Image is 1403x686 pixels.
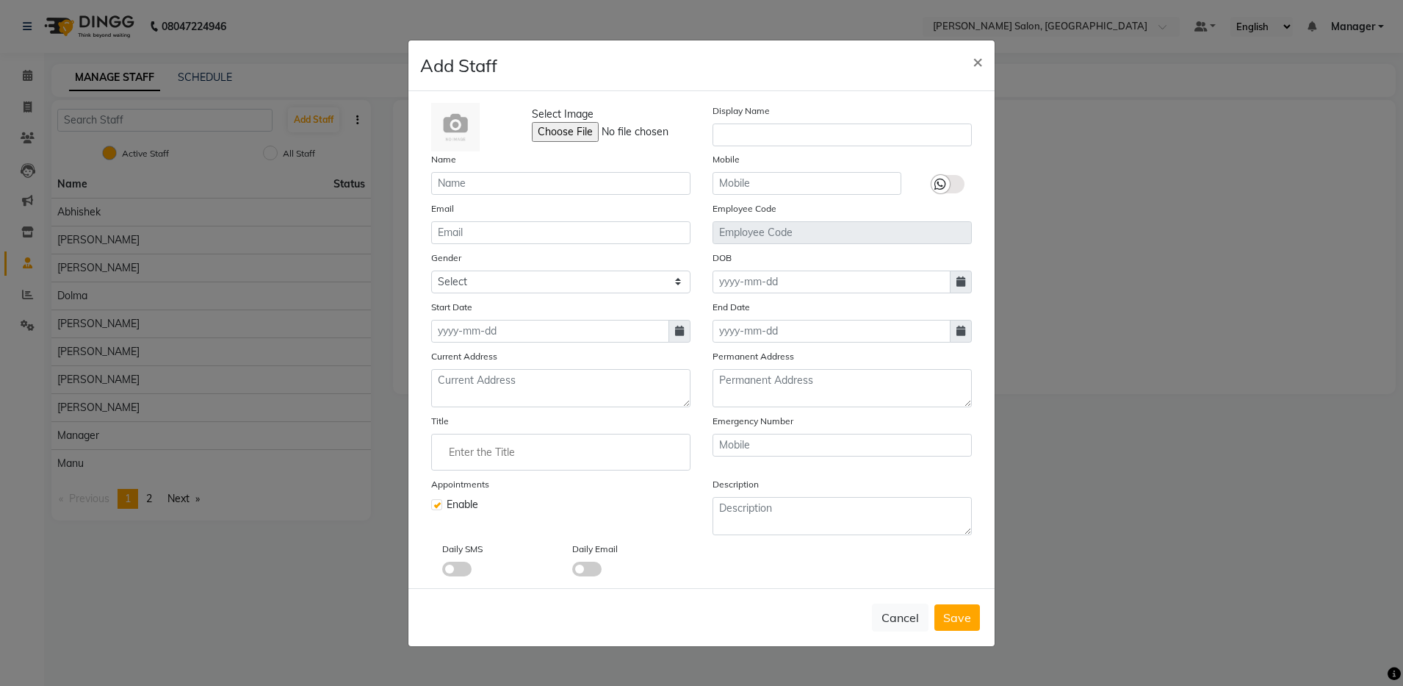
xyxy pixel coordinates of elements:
label: Appointments [431,478,489,491]
input: yyyy-mm-dd [431,320,669,343]
label: Permanent Address [713,350,794,363]
input: Mobile [713,172,901,195]
label: Gender [431,251,461,265]
input: Select Image [532,122,732,142]
input: Email [431,221,690,244]
input: Name [431,172,690,195]
label: Current Address [431,350,497,363]
label: Display Name [713,104,770,118]
label: Mobile [713,153,740,166]
span: Select Image [532,107,594,122]
label: Employee Code [713,202,776,215]
input: yyyy-mm-dd [713,271,951,293]
label: End Date [713,301,750,314]
input: yyyy-mm-dd [713,320,951,343]
span: Save [943,610,971,625]
input: Employee Code [713,221,972,244]
input: Mobile [713,434,972,457]
label: Start Date [431,301,472,314]
h4: Add Staff [420,52,497,79]
button: Save [934,604,980,631]
img: Cinque Terre [431,103,480,151]
button: Cancel [872,604,928,632]
span: × [973,50,983,72]
span: Enable [447,497,478,512]
label: Description [713,478,759,491]
label: Daily Email [572,543,618,556]
label: Emergency Number [713,415,793,428]
label: Daily SMS [442,543,483,556]
label: Title [431,415,449,428]
input: Enter the Title [438,437,684,467]
label: DOB [713,251,732,265]
button: Close [961,40,995,82]
label: Email [431,202,454,215]
label: Name [431,153,456,166]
